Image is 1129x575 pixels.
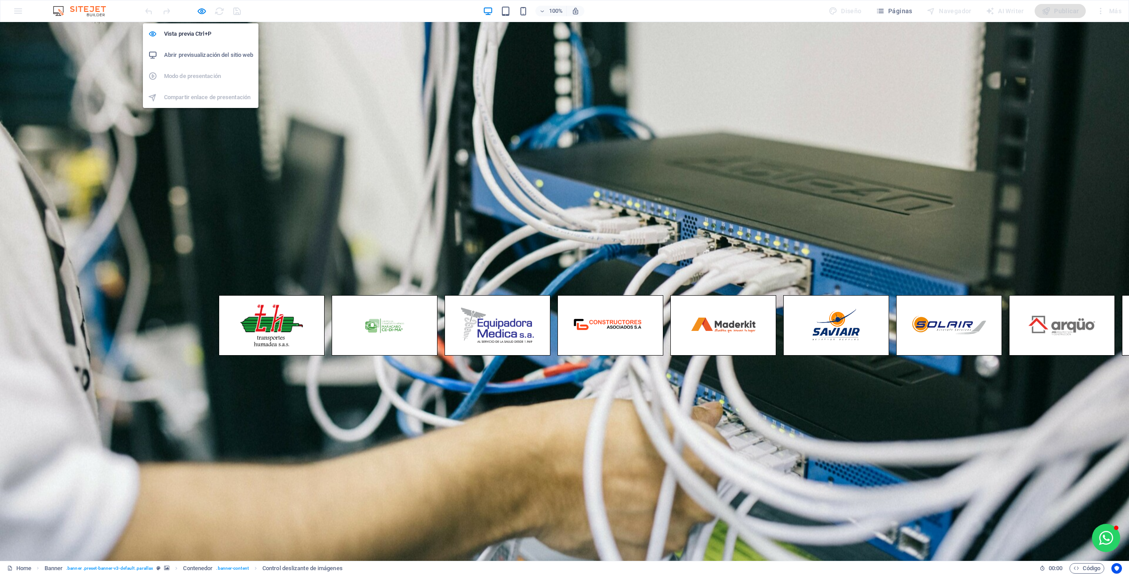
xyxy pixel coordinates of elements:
span: Haz clic para seleccionar y doble clic para editar [183,563,213,574]
div: Diseño (Ctrl+Alt+Y) [825,4,865,18]
button: Usercentrics [1111,563,1122,574]
span: Páginas [876,7,912,15]
h6: Vista previa Ctrl+P [164,29,253,39]
h6: Tiempo de la sesión [1039,563,1063,574]
i: Este elemento contiene un fondo [164,566,169,571]
span: Código [1073,563,1100,574]
i: Al redimensionar, ajustar el nivel de zoom automáticamente para ajustarse al dispositivo elegido. [572,7,579,15]
i: Este elemento es un preajuste personalizable [157,566,161,571]
h6: 100% [549,6,563,16]
button: Código [1069,563,1104,574]
span: : [1055,565,1056,571]
span: Haz clic para seleccionar y doble clic para editar [262,563,343,574]
img: Editor Logo [51,6,117,16]
h6: Abrir previsualización del sitio web [164,50,253,60]
button: Páginas [872,4,916,18]
nav: breadcrumb [45,563,343,574]
button: 100% [535,6,567,16]
span: 00 00 [1049,563,1062,574]
button: Open chat window [1092,502,1120,530]
span: . banner-content [216,563,248,574]
a: Haz clic para cancelar la selección y doble clic para abrir páginas [7,563,31,574]
span: . banner .preset-banner-v3-default .parallax [66,563,153,574]
span: Haz clic para seleccionar y doble clic para editar [45,563,63,574]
